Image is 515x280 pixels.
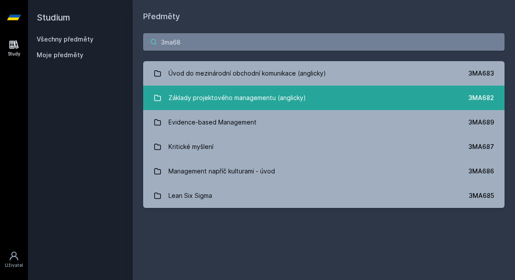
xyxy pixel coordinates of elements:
div: Základy projektového managementu (anglicky) [168,89,306,107]
div: 3MA685 [469,191,494,200]
div: 3MA682 [468,93,494,102]
div: Study [8,51,21,57]
div: Evidence-based Management [168,114,257,131]
input: Název nebo ident předmětu… [143,33,505,51]
a: Úvod do mezinárodní obchodní komunikace (anglicky) 3MA683 [143,61,505,86]
a: Management napříč kulturami - úvod 3MA686 [143,159,505,183]
a: Základy projektového managementu (anglicky) 3MA682 [143,86,505,110]
div: Uživatel [5,262,23,269]
div: Management napříč kulturami - úvod [168,162,275,180]
div: Kritické myšlení [168,138,213,156]
a: Study [2,35,26,62]
a: Uživatel [2,246,26,273]
div: 3MA687 [468,142,494,151]
div: 3MA686 [468,167,494,176]
a: Všechny předměty [37,35,93,43]
a: Kritické myšlení 3MA687 [143,135,505,159]
div: Úvod do mezinárodní obchodní komunikace (anglicky) [168,65,326,82]
a: Lean Six Sigma 3MA685 [143,183,505,208]
div: 3MA689 [468,118,494,127]
h1: Předměty [143,10,505,23]
div: Lean Six Sigma [168,187,212,204]
div: 3MA683 [468,69,494,78]
a: Evidence-based Management 3MA689 [143,110,505,135]
span: Moje předměty [37,51,83,59]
